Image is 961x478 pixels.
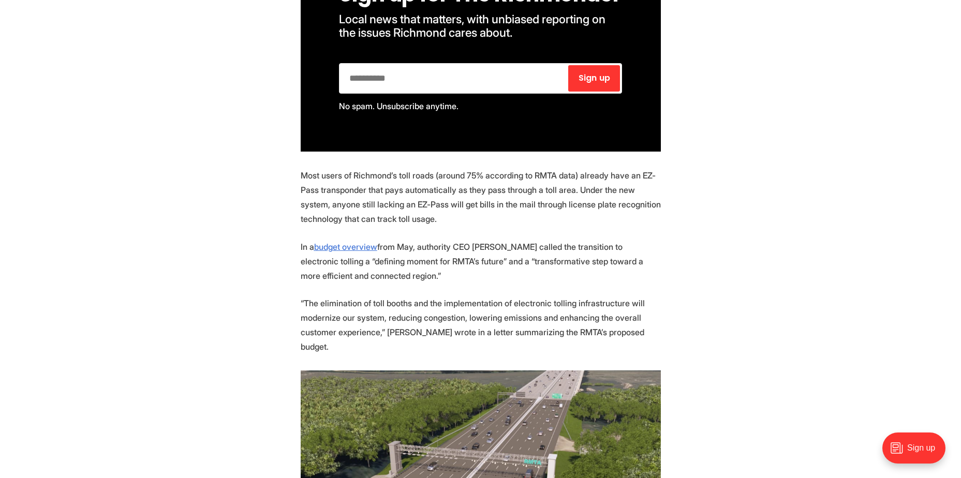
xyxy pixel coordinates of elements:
[339,101,459,111] span: No spam. Unsubscribe anytime.
[314,242,377,252] a: budget overview
[568,65,620,92] button: Sign up
[301,168,661,226] p: Most users of Richmond’s toll roads (around 75% according to RMTA data) already have an EZ-Pass t...
[301,240,661,283] p: In a from May, authority CEO [PERSON_NAME] called the transition to electronic tolling a “definin...
[339,12,608,40] span: Local news that matters, with unbiased reporting on the issues Richmond cares about.
[301,296,661,354] p: “The elimination of toll booths and the implementation of electronic tolling infrastructure will ...
[874,427,961,478] iframe: portal-trigger
[579,74,610,82] span: Sign up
